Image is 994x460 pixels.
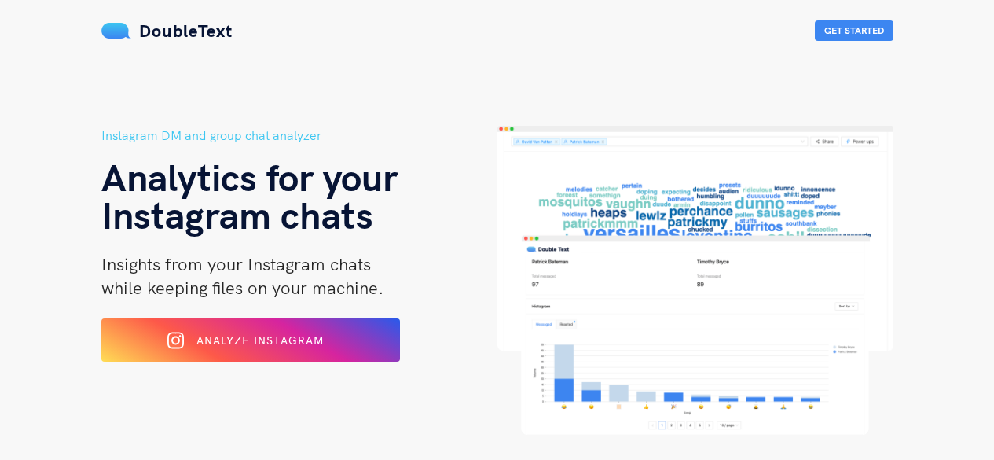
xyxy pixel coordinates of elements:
span: Instagram chats [101,191,373,238]
img: mS3x8y1f88AAAAABJRU5ErkJggg== [101,23,131,39]
a: Analyze Instagram [101,339,400,353]
img: hero [497,126,893,435]
span: Analyze Instagram [196,333,324,348]
h5: Instagram DM and group chat analyzer [101,126,497,145]
a: DoubleText [101,20,233,42]
button: Analyze Instagram [101,318,400,362]
span: while keeping files on your machine. [101,277,383,299]
button: Get Started [815,20,893,41]
span: DoubleText [139,20,233,42]
span: Analytics for your [101,153,398,201]
span: Insights from your Instagram chats [101,253,371,275]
